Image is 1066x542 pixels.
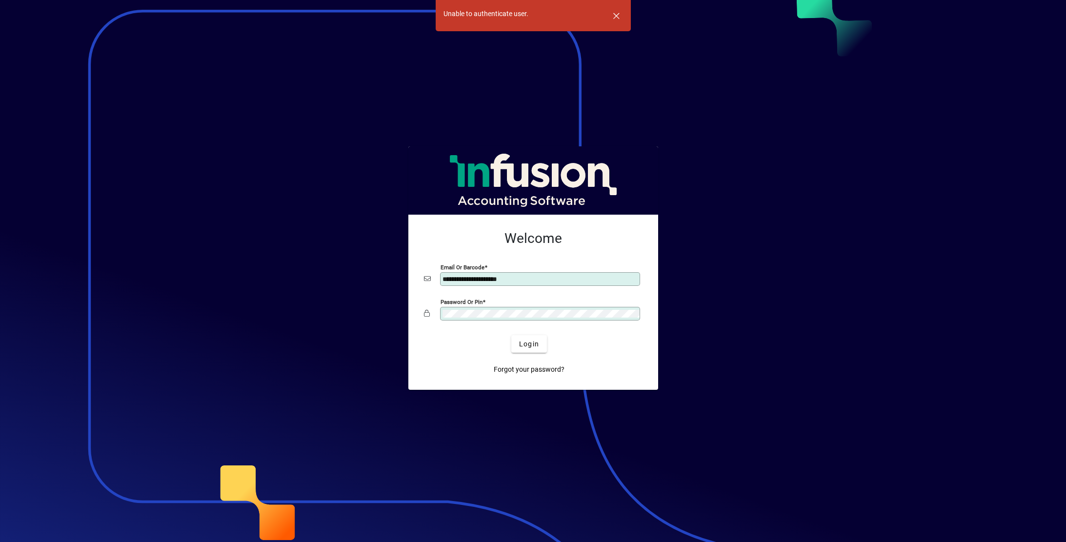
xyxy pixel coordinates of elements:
button: Login [511,335,547,353]
span: Login [519,339,539,349]
span: Forgot your password? [494,364,564,375]
a: Forgot your password? [490,361,568,378]
mat-label: Password or Pin [441,299,483,305]
mat-label: Email or Barcode [441,264,484,271]
div: Unable to authenticate user. [443,9,528,19]
button: Dismiss [605,4,628,27]
h2: Welcome [424,230,643,247]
